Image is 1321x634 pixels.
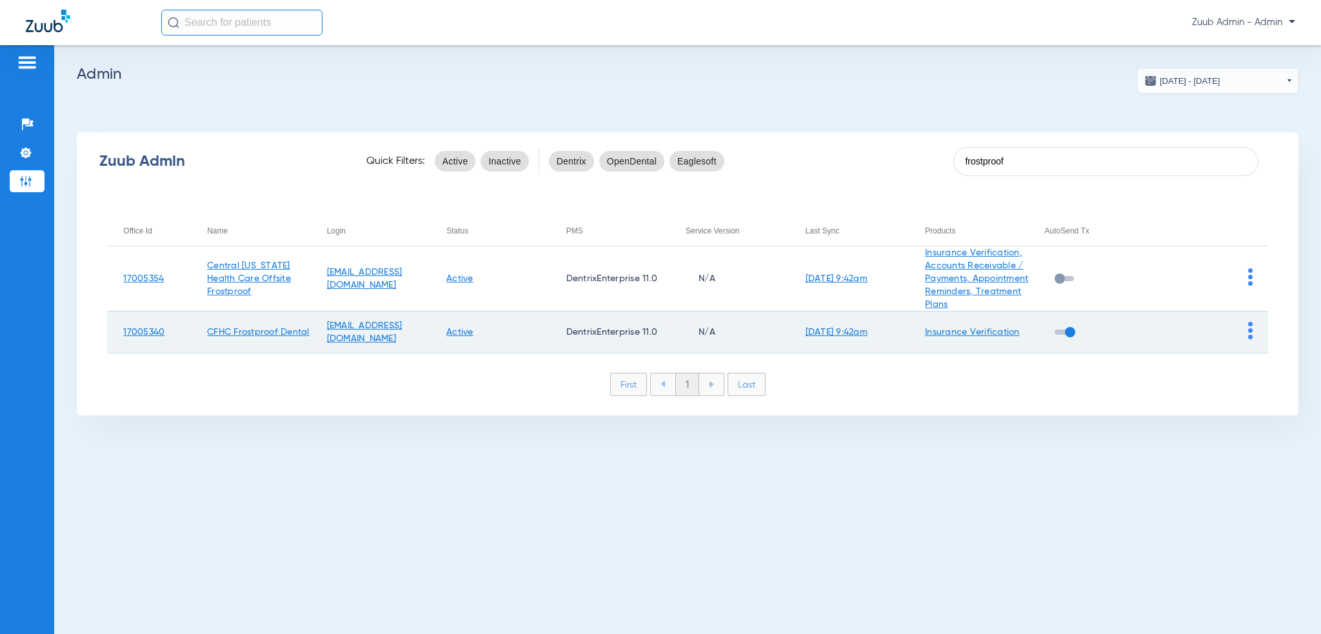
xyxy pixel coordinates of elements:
mat-chip-listbox: status-filters [435,148,529,174]
input: Search for patients [161,10,323,35]
div: Zuub Admin [99,155,344,168]
a: [EMAIL_ADDRESS][DOMAIN_NAME] [327,268,402,290]
img: date.svg [1144,74,1157,87]
span: OpenDental [607,155,657,168]
a: 17005340 [123,328,164,337]
div: Name [207,224,228,238]
div: Products [925,224,955,238]
li: First [610,373,647,396]
button: [DATE] - [DATE] [1137,68,1298,94]
span: Quick Filters: [366,155,425,168]
a: Central [US_STATE] Health Care Offsite Frostproof [207,261,291,296]
div: Last Sync [806,224,909,238]
div: Login [327,224,346,238]
a: CFHC Frostproof Dental [207,328,310,337]
span: Inactive [488,155,521,168]
mat-chip-listbox: pms-filters [549,148,724,174]
img: arrow-left-blue.svg [660,381,666,388]
a: [DATE] 9:42am [806,328,868,337]
div: PMS [566,224,583,238]
h2: Admin [77,68,1298,81]
img: Zuub Logo [26,10,70,32]
a: [DATE] 9:42am [806,274,868,283]
img: hamburger-icon [17,55,37,70]
a: Active [446,328,473,337]
div: Products [925,224,1028,238]
div: Last Sync [806,224,840,238]
div: PMS [566,224,670,238]
img: group-dot-blue.svg [1248,322,1253,339]
div: Office Id [123,224,191,238]
a: [EMAIL_ADDRESS][DOMAIN_NAME] [327,321,402,343]
a: Active [446,274,473,283]
div: Service Version [686,224,739,238]
span: Zuub Admin - Admin [1192,16,1295,29]
a: 17005354 [123,274,164,283]
div: Status [446,224,468,238]
span: Eaglesoft [677,155,717,168]
td: N/A [670,312,789,353]
li: Last [728,373,766,396]
div: AutoSend Tx [1045,224,1148,238]
div: Name [207,224,310,238]
img: group-dot-blue.svg [1248,268,1253,286]
a: Insurance Verification, Accounts Receivable / Payments, Appointment Reminders, Treatment Plans [925,248,1028,309]
a: Insurance Verification [925,328,1020,337]
input: SEARCH office ID, email, name [953,147,1259,176]
td: N/A [670,246,789,312]
span: Dentrix [557,155,586,168]
div: Service Version [686,224,789,238]
td: DentrixEnterprise 11.0 [550,246,670,312]
div: Office Id [123,224,152,238]
li: 1 [675,373,699,395]
div: Status [446,224,550,238]
div: AutoSend Tx [1045,224,1089,238]
img: Search Icon [168,17,179,28]
img: arrow-right-blue.svg [709,381,714,388]
span: Active [442,155,468,168]
div: Login [327,224,430,238]
td: DentrixEnterprise 11.0 [550,312,670,353]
